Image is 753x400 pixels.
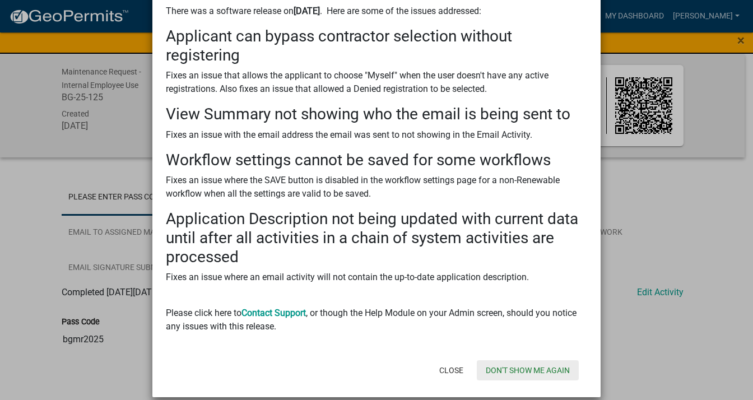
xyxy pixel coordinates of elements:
[166,306,587,333] p: Please click here to , or though the Help Module on your Admin screen, should you notice any issu...
[166,174,587,201] p: Fixes an issue where the SAVE button is disabled in the workflow settings page for a non-Renewabl...
[166,210,587,266] h3: Application Description not being updated with current data until after all activities in a chain...
[294,6,320,16] strong: [DATE]
[166,27,587,64] h3: Applicant can bypass contractor selection without registering
[166,4,587,18] p: There was a software release on . Here are some of the issues addressed:
[166,271,587,297] p: Fixes an issue where an email activity will not contain the up-to-date application description.
[166,128,587,142] p: Fixes an issue with the email address the email was sent to not showing in the Email Activity.
[166,105,587,124] h3: View Summary not showing who the email is being sent to
[166,151,587,170] h3: Workflow settings cannot be saved for some workflows
[241,308,306,318] a: Contact Support
[430,360,472,380] button: Close
[166,69,587,96] p: Fixes an issue that allows the applicant to choose "Myself" when the user doesn't have any active...
[477,360,579,380] button: Don't show me again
